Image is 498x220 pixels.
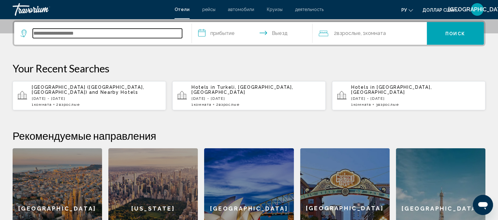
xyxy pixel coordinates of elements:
[473,195,493,215] iframe: Кнопка запуска окна обмена сообщениями
[194,102,212,107] span: Комната
[34,102,52,107] span: Комната
[351,96,480,101] p: [DATE] - [DATE]
[422,5,460,14] button: Изменить валюту
[13,3,168,16] a: Травориум
[351,85,432,95] span: [GEOGRAPHIC_DATA], [GEOGRAPHIC_DATA]
[192,102,211,107] span: 1
[202,7,215,12] a: рейсы
[14,22,484,45] div: Виджет поиска
[172,81,326,110] button: Hotels in Turkeli, [GEOGRAPHIC_DATA], [GEOGRAPHIC_DATA][DATE] - [DATE]1Комната2Взрослые
[378,102,399,107] span: Взрослые
[228,7,254,12] a: автомобили
[422,8,454,13] font: доллар США
[13,81,166,110] button: [GEOGRAPHIC_DATA] ([GEOGRAPHIC_DATA], [GEOGRAPHIC_DATA]) and Nearby Hotels[DATE] - [DATE]1Комната...
[351,102,371,107] span: 1
[334,30,337,36] font: 2
[427,22,484,45] button: Поиск
[365,30,386,36] font: Комната
[59,102,80,107] span: Взрослые
[56,102,80,107] span: 2
[175,7,190,12] a: Отели
[295,7,323,12] a: деятельность
[192,96,321,101] p: [DATE] - [DATE]
[267,7,283,12] a: Круизы
[192,85,215,90] span: Hotels in
[89,90,138,95] span: and Nearby Hotels
[32,96,161,101] p: [DATE] - [DATE]
[332,81,485,110] button: Hotels in [GEOGRAPHIC_DATA], [GEOGRAPHIC_DATA][DATE] - [DATE]1Комната3Взрослые
[192,22,312,45] button: Даты заезда и выезда
[401,5,413,14] button: Изменить язык
[13,129,485,142] h2: Рекомендуемые направления
[351,85,375,90] span: Hotels in
[337,30,361,36] font: Взрослые
[312,22,427,45] button: Путешественники: 2 взрослых, 0 детей
[32,102,52,107] span: 1
[192,85,293,95] span: Turkeli, [GEOGRAPHIC_DATA], [GEOGRAPHIC_DATA]
[361,30,365,36] font: , 1
[32,85,144,95] span: [GEOGRAPHIC_DATA] ([GEOGRAPHIC_DATA], [GEOGRAPHIC_DATA])
[353,102,371,107] span: Комната
[401,8,407,13] font: ру
[219,102,239,107] span: Взрослые
[216,102,239,107] span: 2
[375,102,399,107] span: 3
[13,62,485,75] p: Your Recent Searches
[445,31,465,36] font: Поиск
[469,3,485,16] button: Меню пользователя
